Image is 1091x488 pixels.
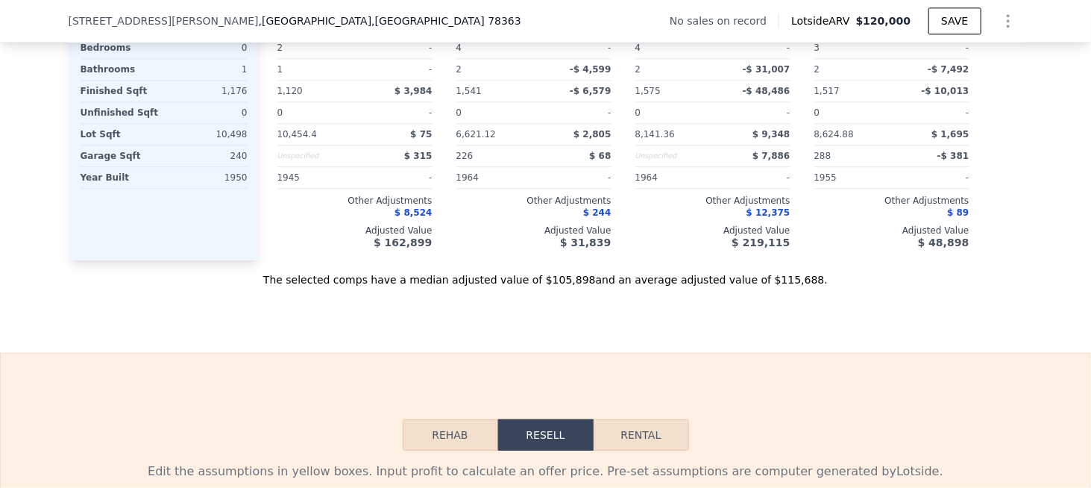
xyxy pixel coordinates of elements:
span: [STREET_ADDRESS][PERSON_NAME] [69,13,259,28]
div: Unfinished Sqft [81,102,161,123]
span: 4 [635,43,641,53]
div: - [895,37,969,58]
span: $ 89 [947,207,969,218]
div: Unspecified [635,146,710,166]
span: -$ 10,013 [922,86,969,96]
div: Adjusted Value [456,225,611,237]
span: , [GEOGRAPHIC_DATA] 78363 [371,15,521,27]
div: Year Built [81,167,161,188]
span: , [GEOGRAPHIC_DATA] [259,13,521,28]
div: - [358,37,433,58]
button: Show Options [993,6,1023,36]
span: -$ 31,007 [743,64,790,75]
span: 2 [277,43,283,53]
div: - [358,59,433,80]
div: Bedrooms [81,37,161,58]
span: $ 2,805 [573,129,611,140]
span: -$ 6,579 [570,86,611,96]
button: Resell [498,419,594,451]
span: $ 219,115 [732,237,790,248]
span: $ 244 [583,207,611,218]
span: 0 [635,107,641,118]
span: 1,541 [456,86,482,96]
span: 288 [814,151,831,161]
div: 2 [456,59,531,80]
span: Lotside ARV [791,13,855,28]
span: 8,624.88 [814,129,854,140]
div: Other Adjustments [277,195,433,207]
div: 240 [167,146,248,166]
span: $ 315 [404,151,433,161]
span: 4 [456,43,462,53]
div: - [716,167,790,188]
span: 1,575 [635,86,661,96]
span: -$ 4,599 [570,64,611,75]
button: SAVE [928,7,981,34]
span: $ 31,839 [560,237,611,248]
div: Unspecified [277,146,352,166]
div: Adjusted Value [635,225,790,237]
span: -$ 48,486 [743,86,790,96]
div: No sales on record [670,13,779,28]
div: - [895,167,969,188]
span: $ 75 [410,129,432,140]
div: 0 [167,37,248,58]
div: - [716,102,790,123]
button: Rental [594,419,689,451]
div: 1955 [814,167,889,188]
div: Garage Sqft [81,146,161,166]
div: 1 [277,59,352,80]
span: 6,621.12 [456,129,496,140]
div: - [895,102,969,123]
span: $ 162,899 [374,237,432,248]
span: 1,517 [814,86,840,96]
div: - [537,102,611,123]
span: 0 [456,107,462,118]
div: Other Adjustments [814,195,969,207]
span: $ 9,348 [752,129,790,140]
span: $ 1,695 [931,129,969,140]
span: 0 [277,107,283,118]
div: 1 [167,59,248,80]
span: 226 [456,151,474,161]
div: Bathrooms [81,59,161,80]
div: Adjusted Value [277,225,433,237]
div: Lot Sqft [81,124,161,145]
div: 2 [814,59,889,80]
div: Other Adjustments [456,195,611,207]
div: 1950 [167,167,248,188]
div: - [537,37,611,58]
span: -$ 7,492 [928,64,969,75]
div: 10,498 [167,124,248,145]
span: $ 48,898 [918,237,969,248]
span: $120,000 [856,15,911,27]
div: 1964 [635,167,710,188]
span: $ 3,984 [394,86,432,96]
div: 1964 [456,167,531,188]
span: 1,120 [277,86,303,96]
span: $ 12,375 [746,207,790,218]
span: $ 8,524 [394,207,432,218]
span: 0 [814,107,820,118]
div: - [358,167,433,188]
span: 8,141.36 [635,129,675,140]
div: 1,176 [167,81,248,101]
div: 0 [167,102,248,123]
span: $ 7,886 [752,151,790,161]
span: 10,454.4 [277,129,317,140]
span: $ 68 [589,151,611,161]
div: - [358,102,433,123]
div: The selected comps have a median adjusted value of $105,898 and an average adjusted value of $115... [69,260,1023,287]
button: Rehab [403,419,498,451]
div: Other Adjustments [635,195,790,207]
div: Edit the assumptions in yellow boxes. Input profit to calculate an offer price. Pre-set assumptio... [81,463,1011,481]
span: -$ 381 [937,151,969,161]
div: 1945 [277,167,352,188]
div: Adjusted Value [814,225,969,237]
div: Finished Sqft [81,81,161,101]
div: - [716,37,790,58]
div: - [537,167,611,188]
span: 3 [814,43,820,53]
div: 2 [635,59,710,80]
